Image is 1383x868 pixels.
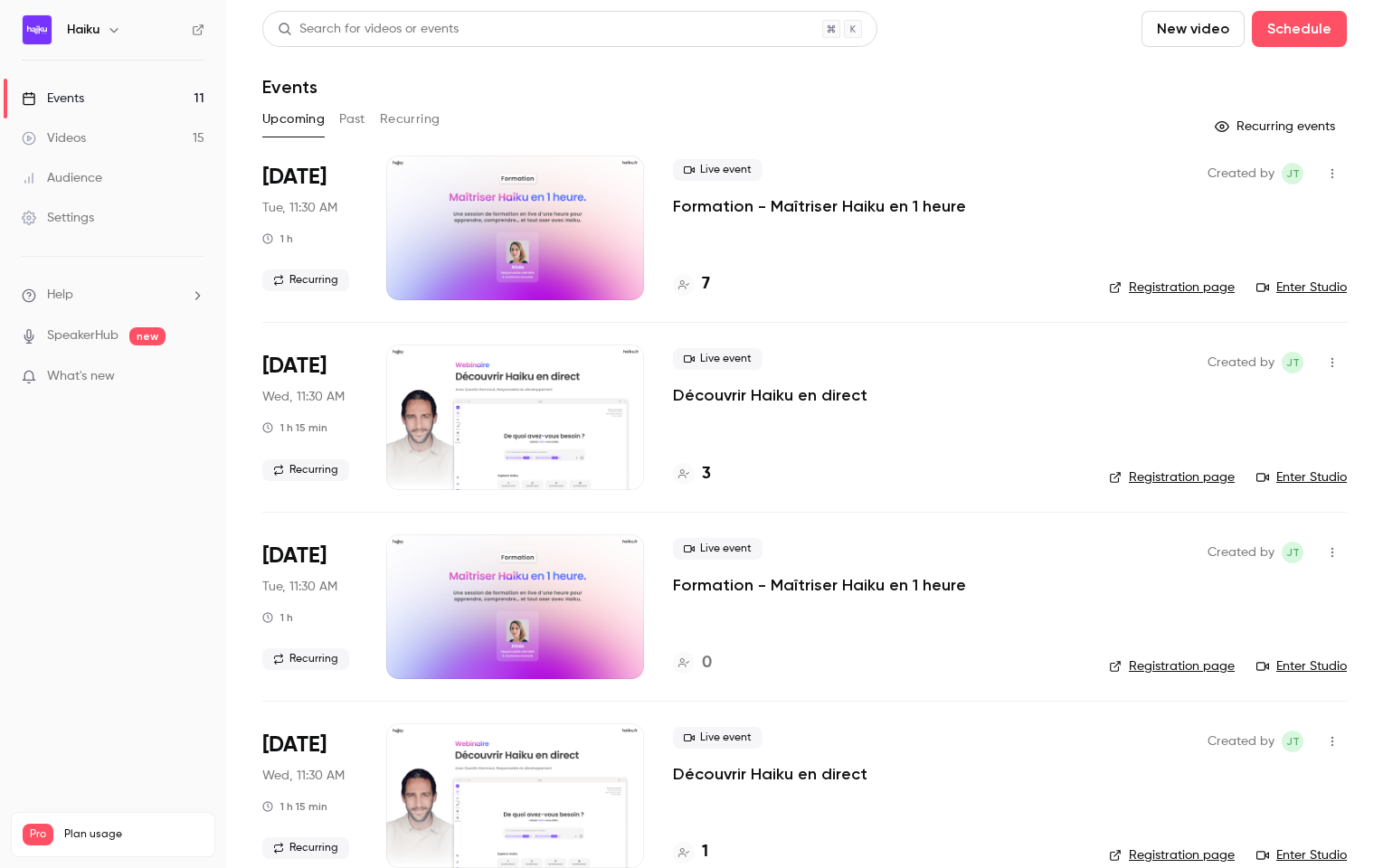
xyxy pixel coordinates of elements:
[262,578,337,596] span: Tue, 11:30 AM
[1109,657,1235,675] a: Registration page
[262,837,349,859] span: Recurring
[702,272,710,297] h4: 7
[1286,542,1300,563] span: jT
[1282,352,1303,373] span: jean Touzet
[673,574,966,596] a: Formation - Maîtriser Haiku en 1 heure
[183,369,204,385] iframe: Noticeable Trigger
[47,326,118,345] a: SpeakerHub
[1256,468,1347,486] a: Enter Studio
[262,105,325,134] button: Upcoming
[1282,163,1303,184] span: jean Touzet
[1252,11,1347,47] button: Schedule
[262,420,327,435] div: 1 h 15 min
[673,840,708,864] a: 1
[262,344,357,489] div: Oct 15 Wed, 11:30 AM (Europe/Paris)
[262,352,327,381] span: [DATE]
[673,384,867,406] a: Découvrir Haiku en direct
[673,348,763,370] span: Live event
[702,840,708,864] h4: 1
[673,727,763,749] span: Live event
[673,651,712,675] a: 0
[22,90,84,108] div: Events
[1256,846,1347,864] a: Enter Studio
[673,195,966,217] a: Formation - Maîtriser Haiku en 1 heure
[262,767,345,785] span: Wed, 11:30 AM
[673,159,763,181] span: Live event
[23,824,53,845] span: Pro
[262,269,349,291] span: Recurring
[1109,468,1235,486] a: Registration page
[673,462,711,486] a: 3
[262,610,293,625] div: 1 h
[262,799,327,814] div: 1 h 15 min
[1282,731,1303,752] span: jean Touzet
[702,651,712,675] h4: 0
[262,459,349,481] span: Recurring
[262,199,337,217] span: Tue, 11:30 AM
[262,231,293,246] div: 1 h
[1109,846,1235,864] a: Registration page
[262,731,327,759] span: [DATE]
[673,763,867,785] a: Découvrir Haiku en direct
[22,129,86,147] div: Videos
[1208,731,1274,752] span: Created by
[339,105,365,134] button: Past
[262,723,357,868] div: Oct 22 Wed, 11:30 AM (Europe/Paris)
[1282,542,1303,563] span: jean Touzet
[262,163,327,192] span: [DATE]
[22,169,102,187] div: Audience
[1256,657,1347,675] a: Enter Studio
[673,272,710,297] a: 7
[1207,112,1347,141] button: Recurring events
[1208,352,1274,373] span: Created by
[1208,542,1274,563] span: Created by
[1109,278,1235,297] a: Registration page
[129,327,166,345] span: new
[262,648,349,670] span: Recurring
[1256,278,1347,297] a: Enter Studio
[673,538,763,560] span: Live event
[262,388,345,406] span: Wed, 11:30 AM
[64,827,204,842] span: Plan usage
[1286,731,1300,752] span: jT
[262,542,327,571] span: [DATE]
[47,286,73,305] span: Help
[262,156,357,300] div: Oct 14 Tue, 11:30 AM (Europe/Paris)
[262,76,317,98] h1: Events
[278,20,459,39] div: Search for videos or events
[23,15,52,44] img: Haiku
[1286,163,1300,184] span: jT
[1141,11,1245,47] button: New video
[702,462,711,486] h4: 3
[1208,163,1274,184] span: Created by
[380,105,440,134] button: Recurring
[22,286,204,305] li: help-dropdown-opener
[262,534,357,679] div: Oct 21 Tue, 11:30 AM (Europe/Paris)
[22,209,94,227] div: Settings
[1286,352,1300,373] span: jT
[67,21,99,39] h6: Haiku
[47,367,115,386] span: What's new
